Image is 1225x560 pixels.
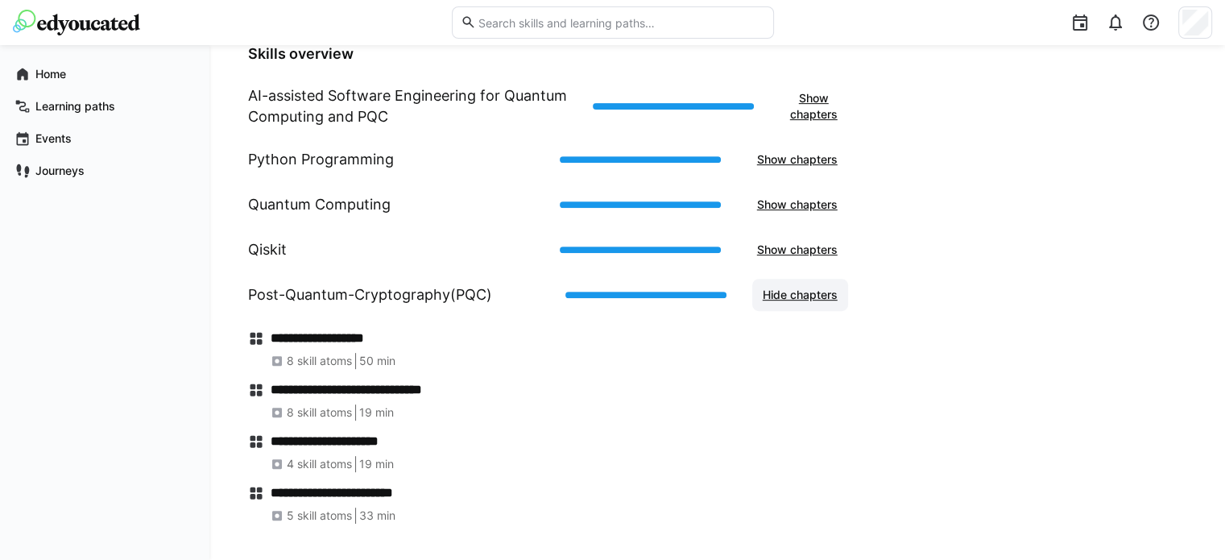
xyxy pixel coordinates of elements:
span: Hide chapters [760,287,840,303]
h1: Quantum Computing [248,194,391,215]
span: 5 skill atoms [287,508,352,524]
button: Hide chapters [752,279,848,311]
span: 8 skill atoms [287,404,352,421]
span: 8 skill atoms [287,353,352,369]
button: Show chapters [780,82,848,131]
input: Search skills and learning paths… [476,15,764,30]
span: 19 min [359,456,394,472]
button: Show chapters [747,143,848,176]
button: Show chapters [747,189,848,221]
span: 33 min [359,508,395,524]
h3: Skills overview [248,45,848,63]
span: Show chapters [755,151,840,168]
span: 19 min [359,404,394,421]
h1: Qiskit [248,239,287,260]
span: Show chapters [788,90,840,122]
h1: AI-assisted Software Engineering for Quantum Computing and PQC [248,85,580,127]
span: 4 skill atoms [287,456,352,472]
button: Show chapters [747,234,848,266]
span: Show chapters [755,197,840,213]
span: 50 min [359,353,395,369]
h1: Python Programming [248,149,394,170]
h1: Post-Quantum-Cryptography(PQC) [248,284,492,305]
span: Show chapters [755,242,840,258]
